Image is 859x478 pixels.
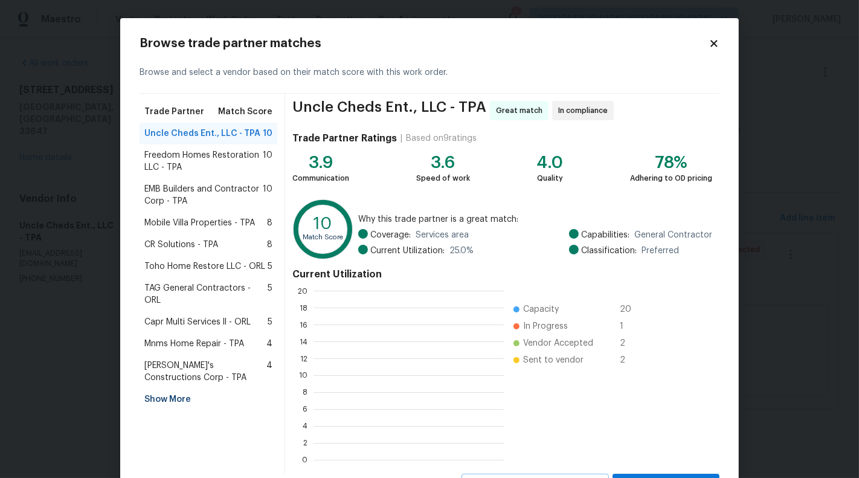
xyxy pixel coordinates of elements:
[144,183,263,207] span: EMB Builders and Contractor Corp - TPA
[303,423,307,430] text: 4
[416,157,470,169] div: 3.6
[292,132,397,144] h4: Trade Partner Ratings
[292,101,486,120] span: Uncle Cheds Ent., LLC - TPA
[416,172,470,184] div: Speed of work
[314,216,332,233] text: 10
[642,245,679,257] span: Preferred
[144,316,251,328] span: Capr Multi Services ll - ORL
[523,337,593,349] span: Vendor Accepted
[303,440,307,447] text: 2
[140,37,709,50] h2: Browse trade partner matches
[292,172,349,184] div: Communication
[303,406,307,413] text: 6
[140,389,277,410] div: Show More
[397,132,406,144] div: |
[358,213,712,225] span: Why this trade partner is a great match:
[144,149,263,173] span: Freedom Homes Restoration LLC - TPA
[144,282,268,306] span: TAG General Contractors - ORL
[496,105,547,117] span: Great match
[263,183,272,207] span: 10
[581,229,629,241] span: Capabilities:
[300,305,307,312] text: 18
[634,229,712,241] span: General Contractor
[370,245,445,257] span: Current Utilization:
[144,128,260,140] span: Uncle Cheds Ent., LLC - TPA
[303,234,343,241] text: Match Score
[581,245,637,257] span: Classification:
[620,303,639,315] span: 20
[263,128,272,140] span: 10
[620,354,639,366] span: 2
[140,52,719,94] div: Browse and select a vendor based on their match score with this work order.
[449,245,474,257] span: 25.0 %
[523,354,584,366] span: Sent to vendor
[218,106,272,118] span: Match Score
[144,338,244,350] span: Mnms Home Repair - TPA
[144,239,218,251] span: CR Solutions - TPA
[300,355,307,363] text: 12
[406,132,477,144] div: Based on 9 ratings
[263,149,272,173] span: 10
[144,217,255,229] span: Mobile Villa Properties - TPA
[268,282,272,306] span: 5
[268,260,272,273] span: 5
[292,157,349,169] div: 3.9
[630,157,712,169] div: 78%
[302,457,307,464] text: 0
[558,105,613,117] span: In compliance
[620,337,639,349] span: 2
[299,372,307,379] text: 10
[267,217,272,229] span: 8
[144,260,265,273] span: Toho Home Restore LLC - ORL
[268,316,272,328] span: 5
[144,360,266,384] span: [PERSON_NAME]'s Constructions Corp - TPA
[536,172,563,184] div: Quality
[144,106,204,118] span: Trade Partner
[620,320,639,332] span: 1
[303,389,307,396] text: 8
[298,288,307,295] text: 20
[536,157,563,169] div: 4.0
[292,268,712,280] h4: Current Utilization
[523,303,559,315] span: Capacity
[370,229,411,241] span: Coverage:
[630,172,712,184] div: Adhering to OD pricing
[523,320,568,332] span: In Progress
[266,338,272,350] span: 4
[300,338,307,346] text: 14
[300,321,307,329] text: 16
[266,360,272,384] span: 4
[267,239,272,251] span: 8
[416,229,469,241] span: Services area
